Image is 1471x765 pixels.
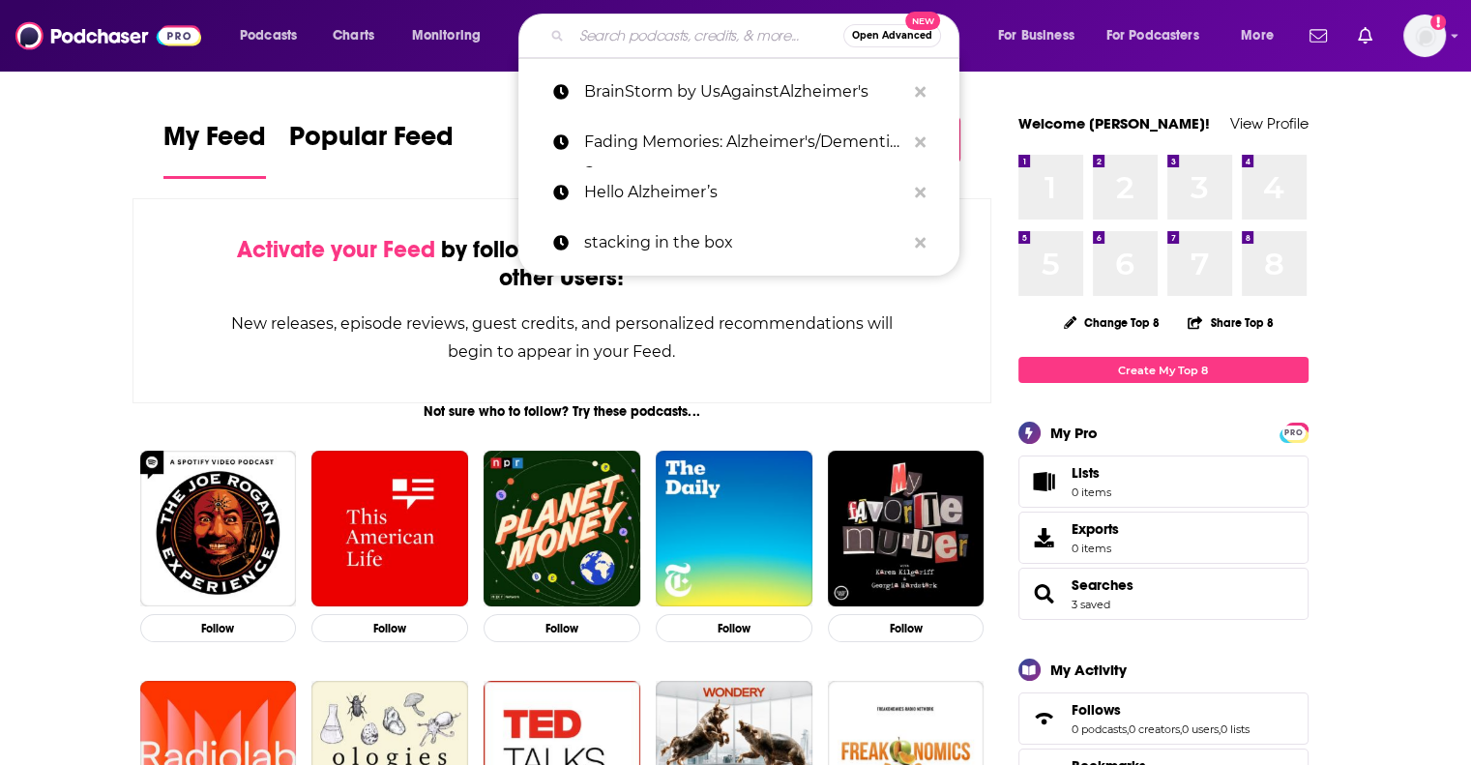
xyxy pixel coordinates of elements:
[333,22,374,49] span: Charts
[1241,22,1274,49] span: More
[1230,114,1309,132] a: View Profile
[852,31,932,41] span: Open Advanced
[518,167,959,218] a: Hello Alzheimer’s
[484,451,640,607] img: Planet Money
[230,309,895,366] div: New releases, episode reviews, guest credits, and personalized recommendations will begin to appe...
[1018,114,1210,132] a: Welcome [PERSON_NAME]!
[518,117,959,167] a: Fading Memories: Alzheimer's/Dementia Support
[985,20,1099,51] button: open menu
[15,17,201,54] img: Podchaser - Follow, Share and Rate Podcasts
[1282,425,1306,439] a: PRO
[412,22,481,49] span: Monitoring
[1018,568,1309,620] span: Searches
[584,67,905,117] p: BrainStorm by UsAgainstAlzheimer's
[140,614,297,642] button: Follow
[1025,705,1064,732] a: Follows
[656,451,812,607] img: The Daily
[140,451,297,607] img: The Joe Rogan Experience
[1072,576,1133,594] a: Searches
[1052,310,1172,335] button: Change Top 8
[1302,19,1335,52] a: Show notifications dropdown
[1129,722,1180,736] a: 0 creators
[311,614,468,642] button: Follow
[656,614,812,642] button: Follow
[1072,520,1119,538] span: Exports
[311,451,468,607] img: This American Life
[905,12,940,30] span: New
[1018,512,1309,564] a: Exports
[1072,464,1100,482] span: Lists
[1282,426,1306,440] span: PRO
[843,24,941,47] button: Open AdvancedNew
[1182,722,1219,736] a: 0 users
[584,167,905,218] p: Hello Alzheimer’s
[163,120,266,179] a: My Feed
[1403,15,1446,57] button: Show profile menu
[537,14,978,58] div: Search podcasts, credits, & more...
[1025,468,1064,495] span: Lists
[1050,424,1098,442] div: My Pro
[584,117,905,167] p: Fading Memories: Alzheimer's/Dementia Support
[240,22,297,49] span: Podcasts
[237,235,435,264] span: Activate your Feed
[572,20,843,51] input: Search podcasts, credits, & more...
[1350,19,1380,52] a: Show notifications dropdown
[1072,722,1127,736] a: 0 podcasts
[1094,20,1227,51] button: open menu
[1072,701,1250,719] a: Follows
[1227,20,1298,51] button: open menu
[1018,692,1309,745] span: Follows
[484,614,640,642] button: Follow
[289,120,454,164] span: Popular Feed
[1403,15,1446,57] span: Logged in as nilam.mukherjee
[1219,722,1221,736] span: ,
[518,67,959,117] a: BrainStorm by UsAgainstAlzheimer's
[1430,15,1446,30] svg: Add a profile image
[1187,304,1274,341] button: Share Top 8
[1025,580,1064,607] a: Searches
[1180,722,1182,736] span: ,
[828,614,985,642] button: Follow
[320,20,386,51] a: Charts
[1072,598,1110,611] a: 3 saved
[132,403,992,420] div: Not sure who to follow? Try these podcasts...
[998,22,1074,49] span: For Business
[518,218,959,268] a: stacking in the box
[289,120,454,179] a: Popular Feed
[1072,542,1119,555] span: 0 items
[1025,524,1064,551] span: Exports
[828,451,985,607] img: My Favorite Murder with Karen Kilgariff and Georgia Hardstark
[1018,456,1309,508] a: Lists
[1072,485,1111,499] span: 0 items
[1127,722,1129,736] span: ,
[1072,464,1111,482] span: Lists
[226,20,322,51] button: open menu
[1106,22,1199,49] span: For Podcasters
[163,120,266,164] span: My Feed
[230,236,895,292] div: by following Podcasts, Creators, Lists, and other Users!
[584,218,905,268] p: stacking in the box
[398,20,506,51] button: open menu
[1403,15,1446,57] img: User Profile
[1018,357,1309,383] a: Create My Top 8
[1050,661,1127,679] div: My Activity
[1072,701,1121,719] span: Follows
[1221,722,1250,736] a: 0 lists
